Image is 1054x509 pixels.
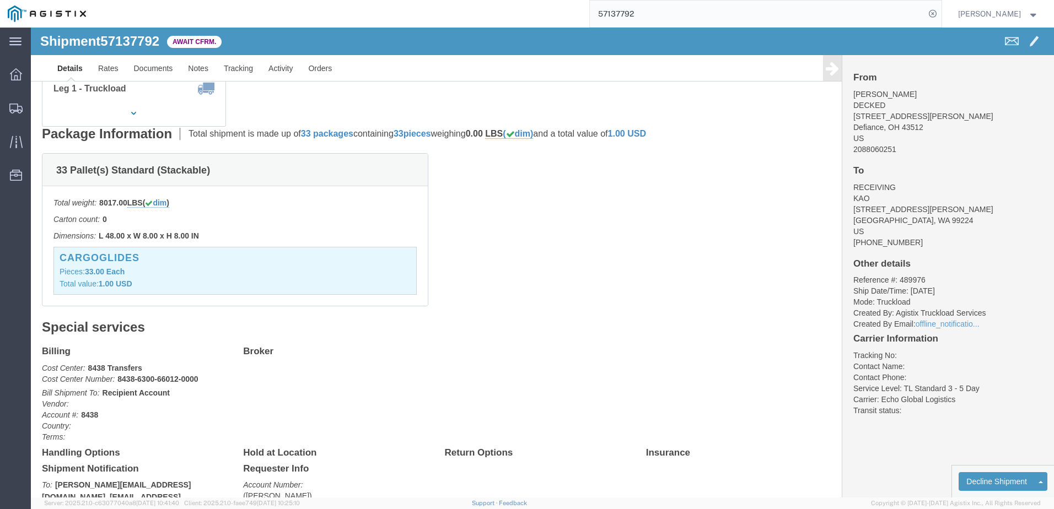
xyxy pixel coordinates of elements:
iframe: FS Legacy Container [31,28,1054,497]
a: Support [472,500,499,506]
span: Client: 2025.21.0-faee749 [184,500,300,506]
span: Copyright © [DATE]-[DATE] Agistix Inc., All Rights Reserved [871,499,1041,508]
span: [DATE] 10:25:10 [257,500,300,506]
span: [DATE] 10:41:40 [136,500,179,506]
span: Server: 2025.21.0-c63077040a8 [44,500,179,506]
span: Nathan Seeley [958,8,1021,20]
a: Feedback [499,500,527,506]
input: Search for shipment number, reference number [590,1,925,27]
button: [PERSON_NAME] [958,7,1039,20]
img: logo [8,6,86,22]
